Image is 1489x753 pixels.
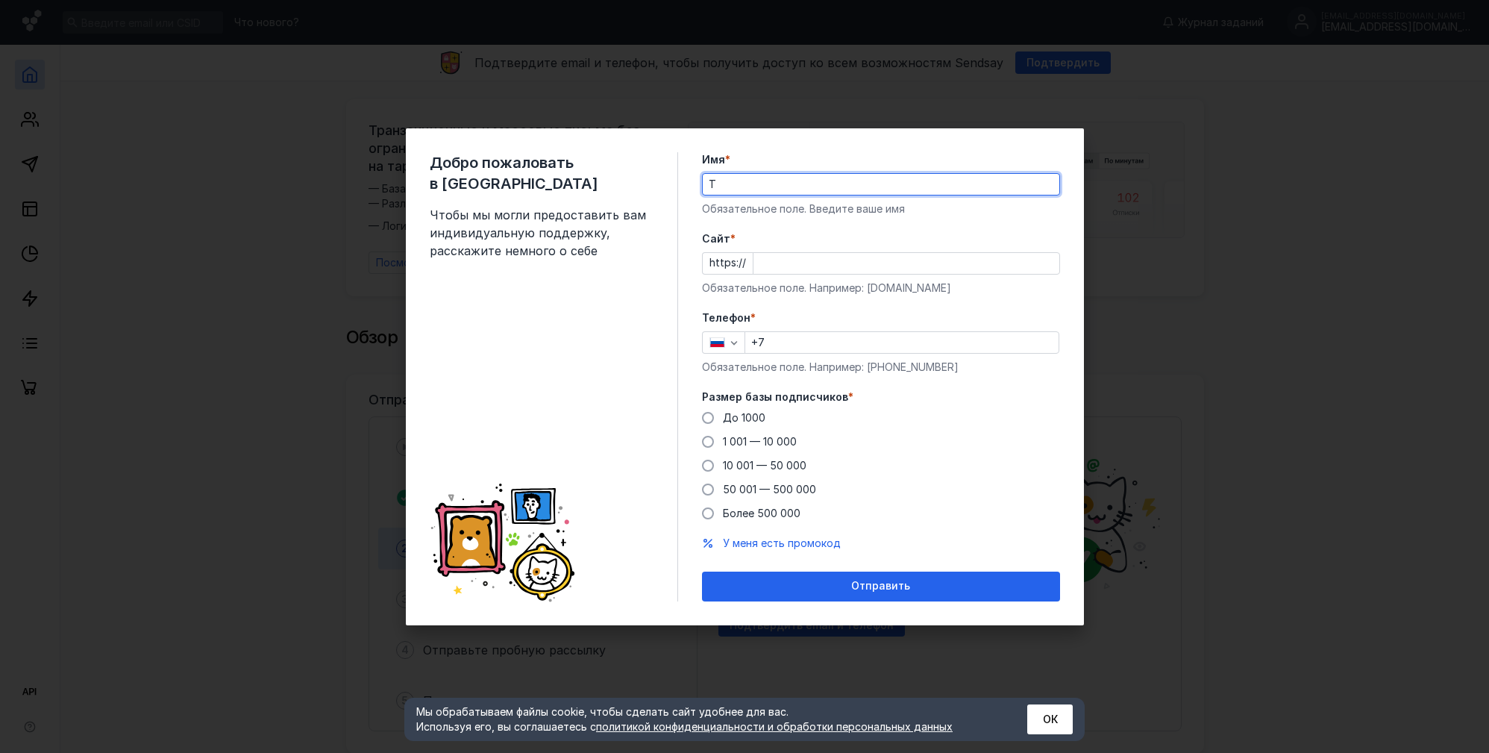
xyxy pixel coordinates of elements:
[430,206,653,260] span: Чтобы мы могли предоставить вам индивидуальную поддержку, расскажите немного о себе
[723,507,800,519] span: Более 500 000
[596,720,953,733] a: политикой конфиденциальности и обработки персональных данных
[723,483,816,496] span: 50 001 — 500 000
[416,704,991,734] div: Мы обрабатываем файлы cookie, чтобы сделать сайт удобнее для вас. Используя его, вы соглашаетесь c
[723,537,841,549] span: У меня есть промокод
[702,310,750,325] span: Телефон
[723,459,806,472] span: 10 001 — 50 000
[851,580,910,593] span: Отправить
[1027,704,1073,734] button: ОК
[702,360,1060,375] div: Обязательное поле. Например: [PHONE_NUMBER]
[702,390,848,404] span: Размер базы подписчиков
[702,281,1060,296] div: Обязательное поле. Например: [DOMAIN_NAME]
[702,201,1060,216] div: Обязательное поле. Введите ваше имя
[723,435,797,448] span: 1 001 — 10 000
[702,572,1060,602] button: Отправить
[702,231,730,246] span: Cайт
[430,152,653,194] span: Добро пожаловать в [GEOGRAPHIC_DATA]
[702,152,725,167] span: Имя
[723,536,841,551] button: У меня есть промокод
[723,411,765,424] span: До 1000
